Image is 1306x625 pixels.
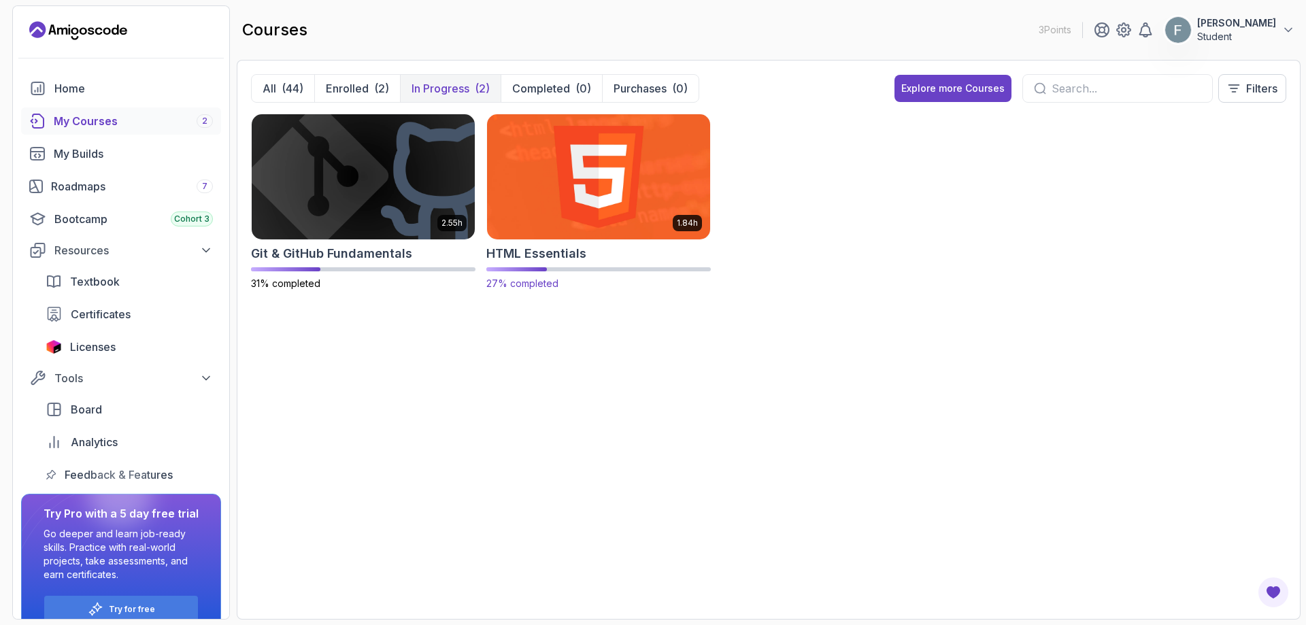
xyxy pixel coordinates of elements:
div: Roadmaps [51,178,213,195]
button: Purchases(0) [602,75,699,102]
a: courses [21,107,221,135]
button: Tools [21,366,221,390]
p: Enrolled [326,80,369,97]
img: jetbrains icon [46,340,62,354]
p: Filters [1246,80,1277,97]
span: Certificates [71,306,131,322]
a: builds [21,140,221,167]
img: user profile image [1165,17,1191,43]
a: certificates [37,301,221,328]
span: 2 [202,116,207,126]
p: 2.55h [441,218,463,229]
a: Try for free [109,604,155,615]
img: HTML Essentials card [482,111,716,242]
p: Student [1197,30,1276,44]
div: My Builds [54,146,213,162]
div: (0) [575,80,591,97]
div: (2) [475,80,490,97]
h2: courses [242,19,307,41]
span: 7 [202,181,207,192]
span: 31% completed [251,277,320,289]
div: My Courses [54,113,213,129]
div: Bootcamp [54,211,213,227]
div: (2) [374,80,389,97]
button: Completed(0) [501,75,602,102]
button: Resources [21,238,221,263]
p: [PERSON_NAME] [1197,16,1276,30]
h2: HTML Essentials [486,244,586,263]
p: Go deeper and learn job-ready skills. Practice with real-world projects, take assessments, and ea... [44,527,199,581]
div: Home [54,80,213,97]
button: Filters [1218,74,1286,103]
p: All [263,80,276,97]
button: In Progress(2) [400,75,501,102]
p: 1.84h [677,218,698,229]
button: Enrolled(2) [314,75,400,102]
button: Explore more Courses [894,75,1011,102]
span: Analytics [71,434,118,450]
a: licenses [37,333,221,360]
button: user profile image[PERSON_NAME]Student [1165,16,1295,44]
a: feedback [37,461,221,488]
a: home [21,75,221,102]
span: 27% completed [486,277,558,289]
button: Open Feedback Button [1257,576,1290,609]
button: All(44) [252,75,314,102]
p: Completed [512,80,570,97]
a: roadmaps [21,173,221,200]
p: In Progress [412,80,469,97]
a: Landing page [29,20,127,41]
img: Git & GitHub Fundamentals card [252,114,475,239]
h2: Git & GitHub Fundamentals [251,244,412,263]
span: Cohort 3 [174,214,210,224]
p: Purchases [614,80,667,97]
div: Resources [54,242,213,258]
a: textbook [37,268,221,295]
span: Feedback & Features [65,467,173,483]
div: (0) [672,80,688,97]
div: Tools [54,370,213,386]
p: 3 Points [1039,23,1071,37]
span: Board [71,401,102,418]
div: (44) [282,80,303,97]
a: analytics [37,428,221,456]
span: Textbook [70,273,120,290]
input: Search... [1052,80,1201,97]
a: bootcamp [21,205,221,233]
a: board [37,396,221,423]
span: Licenses [70,339,116,355]
div: Explore more Courses [901,82,1005,95]
button: Try for free [44,595,199,623]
